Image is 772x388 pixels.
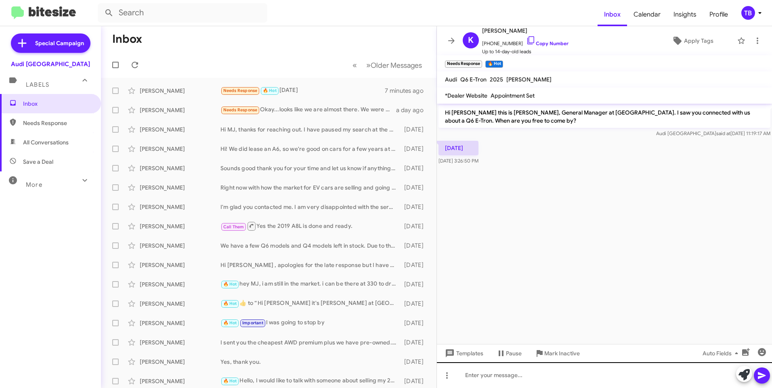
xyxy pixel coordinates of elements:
[140,280,220,288] div: [PERSON_NAME]
[223,107,258,113] span: Needs Response
[140,125,220,134] div: [PERSON_NAME]
[656,130,770,136] span: Audi [GEOGRAPHIC_DATA] [DATE] 11:19:17 AM
[366,60,371,70] span: »
[401,261,430,269] div: [DATE]
[491,92,535,99] span: Appointment Set
[140,87,220,95] div: [PERSON_NAME]
[140,106,220,114] div: [PERSON_NAME]
[485,60,503,68] small: 🔥 Hot
[140,261,220,269] div: [PERSON_NAME]
[401,125,430,134] div: [DATE]
[651,33,733,48] button: Apply Tags
[703,346,741,361] span: Auto Fields
[667,3,703,26] a: Insights
[482,26,569,35] span: [PERSON_NAME]
[401,203,430,211] div: [DATE]
[23,119,92,127] span: Needs Response
[401,280,430,288] div: [DATE]
[220,125,401,134] div: Hi MJ, thanks for reaching out. I have paused my search at the moment. Best wishes.
[401,338,430,346] div: [DATE]
[352,60,357,70] span: «
[140,319,220,327] div: [PERSON_NAME]
[438,158,478,164] span: [DATE] 3:26:50 PM
[385,87,430,95] div: 7 minutes ago
[348,57,427,73] nav: Page navigation example
[506,346,522,361] span: Pause
[140,164,220,172] div: [PERSON_NAME]
[140,358,220,366] div: [PERSON_NAME]
[220,105,396,115] div: Okay...looks like we are almost there. We were already offered the lease end protection from your...
[528,346,586,361] button: Mark Inactive
[490,346,528,361] button: Pause
[220,376,401,386] div: Hello, I would like to talk with someone about selling my 2016 SQ5. I'm shopping around for the b...
[140,145,220,153] div: [PERSON_NAME]
[443,346,483,361] span: Templates
[401,184,430,192] div: [DATE]
[401,242,430,250] div: [DATE]
[220,358,401,366] div: Yes, thank you.
[627,3,667,26] a: Calendar
[703,3,734,26] a: Profile
[223,282,237,287] span: 🔥 Hot
[35,39,84,47] span: Special Campaign
[140,377,220,385] div: [PERSON_NAME]
[696,346,748,361] button: Auto Fields
[437,346,490,361] button: Templates
[361,57,427,73] button: Next
[220,203,401,211] div: I'm glad you contacted me. I am very disappointed with the service I received, not only at [GEOGR...
[223,378,237,384] span: 🔥 Hot
[223,88,258,93] span: Needs Response
[741,6,755,20] div: TB
[220,86,385,95] div: [DATE]
[371,61,422,70] span: Older Messages
[140,338,220,346] div: [PERSON_NAME]
[223,224,244,229] span: Call Them
[11,33,90,53] a: Special Campaign
[26,81,49,88] span: Labels
[401,319,430,327] div: [DATE]
[490,76,503,83] span: 2025
[716,130,730,136] span: said at
[445,76,457,83] span: Audi
[220,242,401,250] div: We have a few Q6 models and Q4 models left in stock. Due to the inventory going fast we are leavi...
[401,222,430,230] div: [DATE]
[348,57,362,73] button: Previous
[220,261,401,269] div: Hi [PERSON_NAME] , apologies for the late response but I have already acquired a q6
[11,60,90,68] div: Audi [GEOGRAPHIC_DATA]
[23,138,69,146] span: All Conversations
[544,346,580,361] span: Mark Inactive
[112,33,142,46] h1: Inbox
[506,76,552,83] span: [PERSON_NAME]
[401,377,430,385] div: [DATE]
[220,280,401,289] div: hey MJ, i am still in the market. i can be there at 330 to drive the q8 sportback?
[220,145,401,153] div: Hi! We did lease an A6, so we're good on cars for a few years at least
[598,3,627,26] a: Inbox
[220,299,401,308] div: ​👍​ to “ Hi [PERSON_NAME] it's [PERSON_NAME] at [GEOGRAPHIC_DATA]. Can I get you any more info on...
[734,6,763,20] button: TB
[526,40,569,46] a: Copy Number
[140,300,220,308] div: [PERSON_NAME]
[220,338,401,346] div: I sent you the cheapest AWD premium plus we have pre-owned. If you saw a different one you liked ...
[438,105,770,128] p: Hi [PERSON_NAME] this is [PERSON_NAME], General Manager at [GEOGRAPHIC_DATA]. I saw you connected...
[401,300,430,308] div: [DATE]
[263,88,277,93] span: 🔥 Hot
[140,222,220,230] div: [PERSON_NAME]
[401,145,430,153] div: [DATE]
[140,203,220,211] div: [PERSON_NAME]
[98,3,267,23] input: Search
[23,158,53,166] span: Save a Deal
[438,141,478,155] p: [DATE]
[220,318,401,328] div: I was going to stop by
[482,48,569,56] span: Up to 14-day-old leads
[220,221,401,231] div: Yes the 2019 A8L is done and ready.
[223,301,237,306] span: 🔥 Hot
[460,76,487,83] span: Q6 E-Tron
[26,181,42,188] span: More
[445,60,482,68] small: Needs Response
[401,164,430,172] div: [DATE]
[396,106,430,114] div: a day ago
[23,100,92,108] span: Inbox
